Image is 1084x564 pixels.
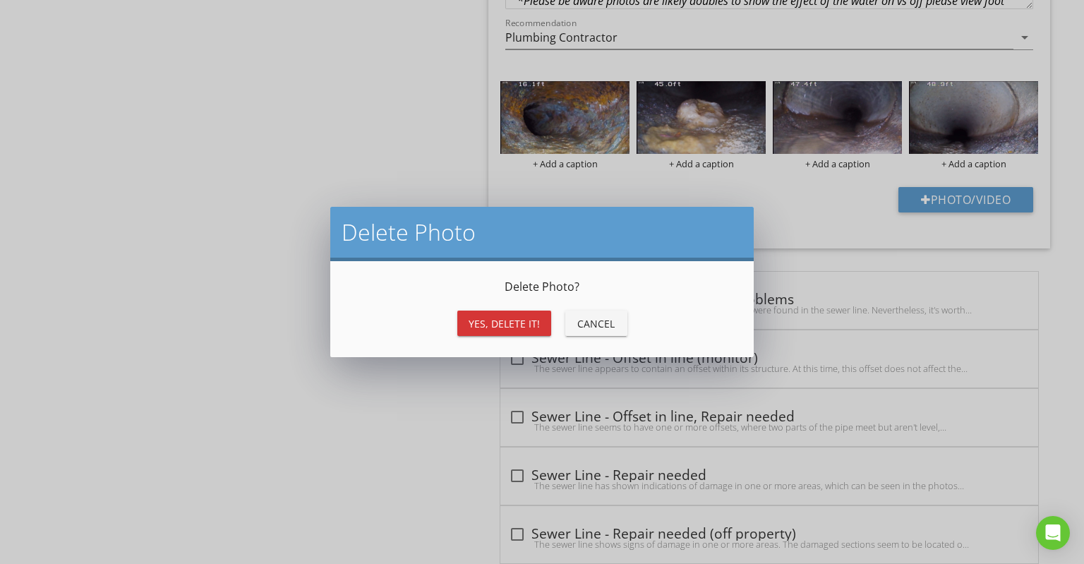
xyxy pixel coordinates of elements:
div: Open Intercom Messenger [1036,516,1070,550]
div: Yes, Delete it! [469,316,540,331]
button: Cancel [565,311,627,336]
div: Cancel [577,316,616,331]
p: Delete Photo ? [347,278,737,295]
button: Yes, Delete it! [457,311,551,336]
h2: Delete Photo [342,218,742,246]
